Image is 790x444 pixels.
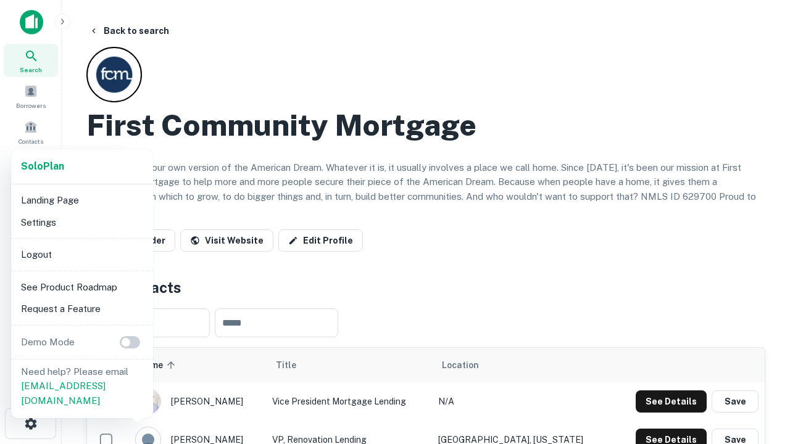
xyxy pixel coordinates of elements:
iframe: Chat Widget [728,306,790,365]
p: Demo Mode [16,335,80,350]
li: See Product Roadmap [16,276,148,298]
li: Logout [16,244,148,266]
li: Landing Page [16,189,148,212]
a: [EMAIL_ADDRESS][DOMAIN_NAME] [21,380,106,406]
strong: Solo Plan [21,160,64,172]
li: Request a Feature [16,298,148,320]
a: SoloPlan [21,159,64,174]
li: Settings [16,212,148,234]
p: Need help? Please email [21,364,143,408]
